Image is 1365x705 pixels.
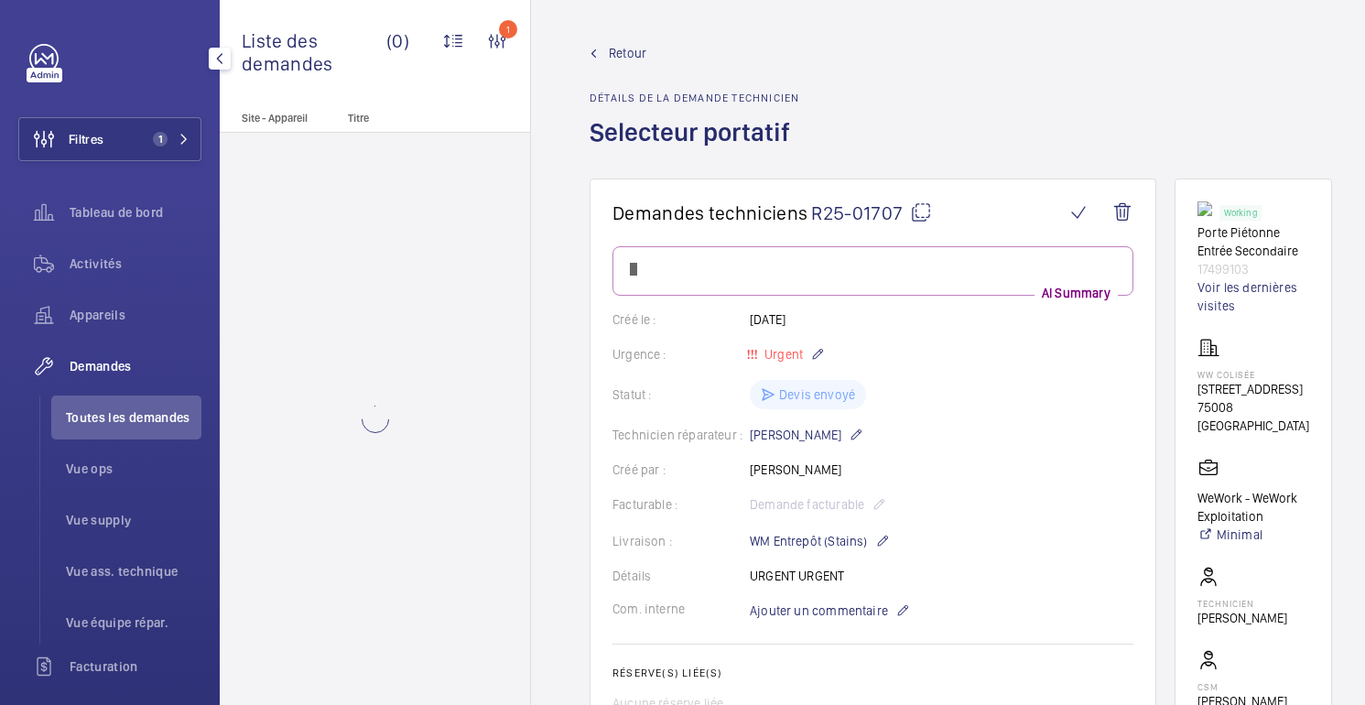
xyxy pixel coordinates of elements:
[70,256,122,271] font: Activités
[811,201,932,224] span: R25-01707
[1197,260,1309,278] p: 17499103
[609,44,646,62] span: Retour
[66,564,178,579] font: Vue ass. technique
[1197,609,1287,627] p: [PERSON_NAME]
[590,115,801,179] h1: Selecteur portatif
[70,659,138,674] font: Facturation
[1197,380,1309,398] p: [STREET_ADDRESS]
[1197,369,1309,380] p: WW colisée
[1197,526,1309,544] a: Minimal
[1197,201,1219,216] img: telescopic_pedestrian_door.svg
[242,29,386,75] span: Liste des demandes
[66,410,190,425] font: Toutes les demandes
[348,112,469,125] p: Titre
[70,308,125,322] font: Appareils
[1197,598,1287,609] p: Technicien
[158,133,163,146] font: 1
[1197,398,1309,435] p: 75008 [GEOGRAPHIC_DATA]
[612,201,807,224] span: Demandes techniciens
[1197,223,1309,260] p: Porte Piétonne Entrée Secondaire
[66,513,132,527] font: Vue supply
[750,602,888,620] span: Ajouter un commentaire
[750,530,890,552] p: WM Entrepôt (Stains)
[18,117,201,161] button: Filtres1
[69,132,103,146] font: Filtres
[590,92,801,104] h2: Détails de la demande technicien
[1035,284,1118,302] p: AI Summary
[1224,210,1257,216] p: Working
[220,112,341,125] p: Site - Appareil
[66,461,113,476] font: Vue ops
[750,424,863,446] p: [PERSON_NAME]
[1197,278,1309,315] a: Voir les dernières visites
[1197,681,1287,692] p: CSM
[66,615,168,630] font: Vue équipe répar.
[612,667,1133,679] h2: Réserve(s) liée(s)
[70,205,163,220] font: Tableau de bord
[70,359,132,374] font: Demandes
[761,347,803,362] span: Urgent
[1197,489,1309,526] p: WeWork - WeWork Exploitation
